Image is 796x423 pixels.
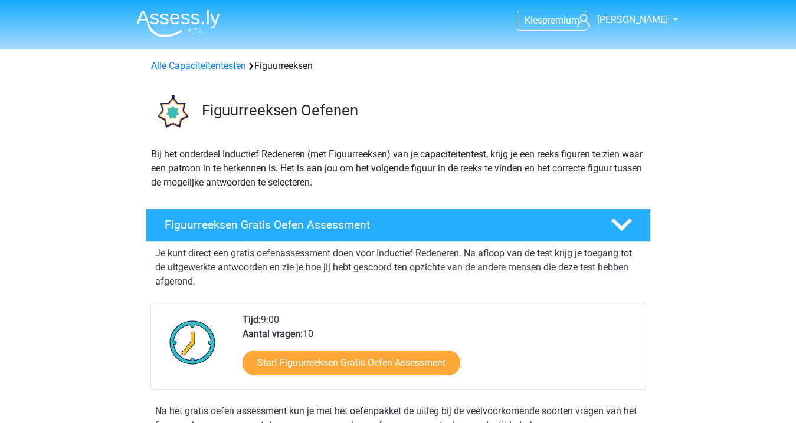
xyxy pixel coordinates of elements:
[243,328,303,339] b: Aantal vragen:
[597,14,668,25] span: [PERSON_NAME]
[202,101,641,120] h3: Figuurreeksen Oefenen
[243,314,261,325] b: Tijd:
[572,13,669,27] a: [PERSON_NAME]
[163,313,222,372] img: Klok
[525,15,542,26] span: Kies
[141,209,656,242] a: Figuurreeksen Gratis Oefen Assessment
[165,218,592,232] h4: Figuurreeksen Gratis Oefen Assessment
[243,351,460,375] a: Start Figuurreeksen Gratis Oefen Assessment
[234,313,645,389] div: 9:00 10
[146,59,650,73] div: Figuurreeksen
[151,60,246,71] a: Alle Capaciteitentesten
[136,9,220,37] img: Assessly
[517,12,587,28] a: Kiespremium
[542,15,579,26] span: premium
[155,246,641,289] p: Je kunt direct een gratis oefenassessment doen voor Inductief Redeneren. Na afloop van de test kr...
[151,147,646,190] p: Bij het onderdeel Inductief Redeneren (met Figuurreeksen) van je capaciteitentest, krijg je een r...
[146,87,196,137] img: figuurreeksen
